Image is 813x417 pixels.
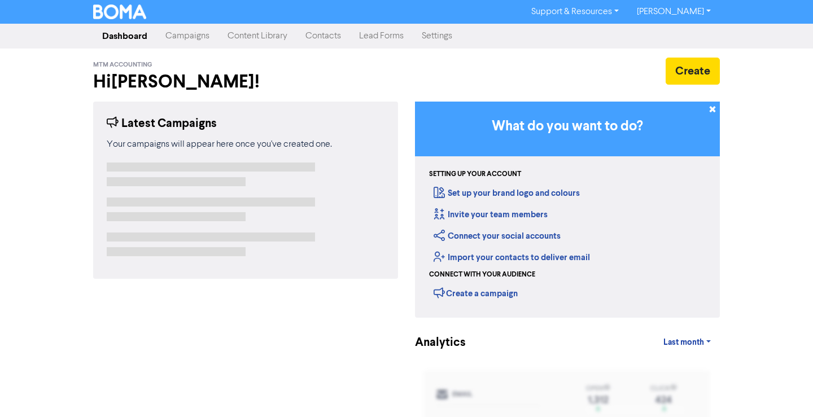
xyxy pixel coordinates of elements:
[93,61,152,69] span: MTM Accounting
[350,25,413,47] a: Lead Forms
[296,25,350,47] a: Contacts
[93,71,398,93] h2: Hi [PERSON_NAME] !
[434,209,548,220] a: Invite your team members
[156,25,218,47] a: Campaigns
[107,115,217,133] div: Latest Campaigns
[628,3,720,21] a: [PERSON_NAME]
[429,169,521,179] div: Setting up your account
[757,363,813,417] iframe: Chat Widget
[654,331,720,354] a: Last month
[434,188,580,199] a: Set up your brand logo and colours
[218,25,296,47] a: Content Library
[663,337,704,348] span: Last month
[432,118,703,135] h3: What do you want to do?
[434,284,518,301] div: Create a campaign
[522,3,628,21] a: Support & Resources
[666,58,720,85] button: Create
[413,25,461,47] a: Settings
[93,25,156,47] a: Dashboard
[93,5,146,19] img: BOMA Logo
[434,252,590,263] a: Import your contacts to deliver email
[429,270,535,280] div: Connect with your audience
[415,102,720,318] div: Getting Started in BOMA
[434,231,561,242] a: Connect your social accounts
[107,138,384,151] div: Your campaigns will appear here once you've created one.
[415,334,452,352] div: Analytics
